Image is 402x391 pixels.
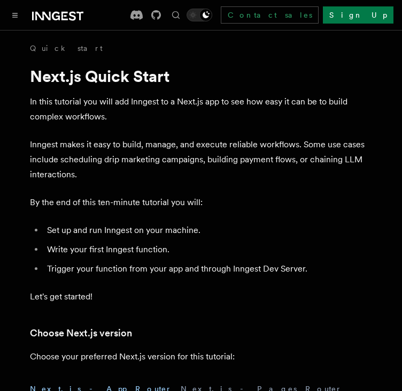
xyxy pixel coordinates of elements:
li: Set up and run Inngest on your machine. [44,223,372,238]
h1: Next.js Quick Start [30,66,372,86]
button: Toggle dark mode [187,9,212,21]
p: By the end of this ten-minute tutorial you will: [30,195,372,210]
p: In this tutorial you will add Inngest to a Next.js app to see how easy it can be to build complex... [30,94,372,124]
li: Write your first Inngest function. [44,242,372,257]
a: Sign Up [323,6,393,24]
p: Let's get started! [30,289,372,304]
p: Choose your preferred Next.js version for this tutorial: [30,349,372,364]
a: Quick start [30,43,103,54]
p: Inngest makes it easy to build, manage, and execute reliable workflows. Some use cases include sc... [30,137,372,182]
a: Contact sales [221,6,319,24]
a: Choose Next.js version [30,326,132,341]
button: Toggle navigation [9,9,21,21]
button: Find something... [169,9,182,21]
li: Trigger your function from your app and through Inngest Dev Server. [44,261,372,276]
